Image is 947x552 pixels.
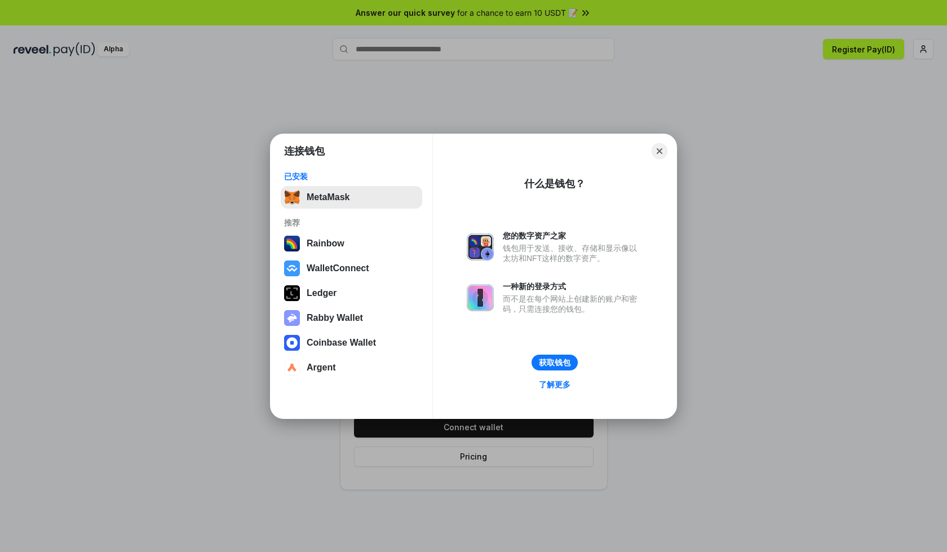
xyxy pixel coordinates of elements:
[652,143,667,159] button: Close
[532,377,577,392] a: 了解更多
[539,379,570,390] div: 了解更多
[532,355,578,370] button: 获取钱包
[307,192,349,202] div: MetaMask
[281,356,422,379] button: Argent
[503,294,643,314] div: 而不是在每个网站上创建新的账户和密码，只需连接您的钱包。
[307,338,376,348] div: Coinbase Wallet
[524,177,585,191] div: 什么是钱包？
[503,231,643,241] div: 您的数字资产之家
[281,332,422,354] button: Coinbase Wallet
[281,282,422,304] button: Ledger
[284,360,300,376] img: svg+xml,%3Csvg%20width%3D%2228%22%20height%3D%2228%22%20viewBox%3D%220%200%2028%2028%22%20fill%3D...
[284,236,300,251] img: svg+xml,%3Csvg%20width%3D%22120%22%20height%3D%22120%22%20viewBox%3D%220%200%20120%20120%22%20fil...
[281,186,422,209] button: MetaMask
[307,363,336,373] div: Argent
[307,263,369,273] div: WalletConnect
[284,260,300,276] img: svg+xml,%3Csvg%20width%3D%2228%22%20height%3D%2228%22%20viewBox%3D%220%200%2028%2028%22%20fill%3D...
[284,189,300,205] img: svg+xml,%3Csvg%20fill%3D%22none%22%20height%3D%2233%22%20viewBox%3D%220%200%2035%2033%22%20width%...
[307,239,344,249] div: Rainbow
[307,288,337,298] div: Ledger
[467,284,494,311] img: svg+xml,%3Csvg%20xmlns%3D%22http%3A%2F%2Fwww.w3.org%2F2000%2Fsvg%22%20fill%3D%22none%22%20viewBox...
[281,307,422,329] button: Rabby Wallet
[284,218,419,228] div: 推荐
[284,285,300,301] img: svg+xml,%3Csvg%20xmlns%3D%22http%3A%2F%2Fwww.w3.org%2F2000%2Fsvg%22%20width%3D%2228%22%20height%3...
[281,232,422,255] button: Rainbow
[539,357,570,368] div: 获取钱包
[284,171,419,182] div: 已安装
[281,257,422,280] button: WalletConnect
[503,281,643,292] div: 一种新的登录方式
[467,233,494,260] img: svg+xml,%3Csvg%20xmlns%3D%22http%3A%2F%2Fwww.w3.org%2F2000%2Fsvg%22%20fill%3D%22none%22%20viewBox...
[284,310,300,326] img: svg+xml,%3Csvg%20xmlns%3D%22http%3A%2F%2Fwww.w3.org%2F2000%2Fsvg%22%20fill%3D%22none%22%20viewBox...
[284,335,300,351] img: svg+xml,%3Csvg%20width%3D%2228%22%20height%3D%2228%22%20viewBox%3D%220%200%2028%2028%22%20fill%3D...
[307,313,363,323] div: Rabby Wallet
[503,243,643,263] div: 钱包用于发送、接收、存储和显示像以太坊和NFT这样的数字资产。
[284,144,325,158] h1: 连接钱包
